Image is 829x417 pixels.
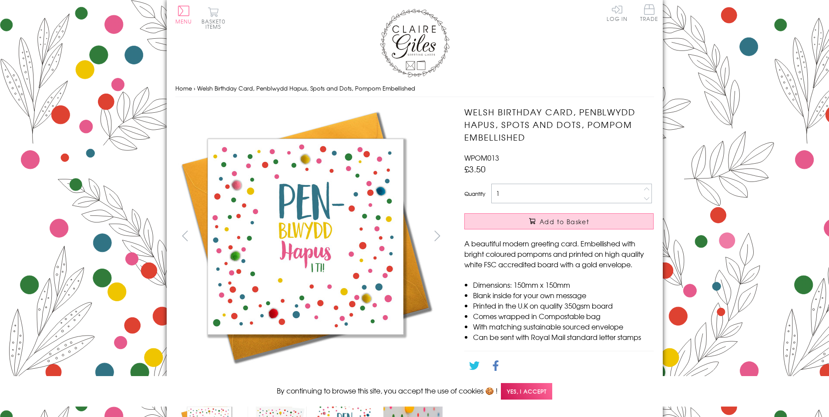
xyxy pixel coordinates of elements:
[607,4,628,21] a: Log In
[197,84,415,92] span: Welsh Birthday Card, Penblwydd Hapus, Spots and Dots, Pompom Embellished
[427,226,447,245] button: next
[380,9,450,77] img: Claire Giles Greetings Cards
[175,84,192,92] a: Home
[473,321,654,332] li: With matching sustainable sourced envelope
[464,213,654,229] button: Add to Basket
[640,4,658,23] a: Trade
[473,290,654,300] li: Blank inside for your own message
[175,80,654,98] nav: breadcrumbs
[205,17,225,30] span: 0 items
[464,190,485,198] label: Quantity
[473,300,654,311] li: Printed in the U.K on quality 350gsm board
[540,217,589,226] span: Add to Basket
[175,226,195,245] button: prev
[175,17,192,25] span: Menu
[473,332,654,342] li: Can be sent with Royal Mail standard letter stamps
[447,106,708,367] img: Welsh Birthday Card, Penblwydd Hapus, Spots and Dots, Pompom Embellished
[464,106,654,143] h1: Welsh Birthday Card, Penblwydd Hapus, Spots and Dots, Pompom Embellished
[473,311,654,321] li: Comes wrapped in Compostable bag
[464,238,654,269] p: A beautiful modern greeting card. Embellished with bright coloured pompoms and printed on high qu...
[464,152,499,163] span: WPOM013
[175,106,436,367] img: Welsh Birthday Card, Penblwydd Hapus, Spots and Dots, Pompom Embellished
[501,383,552,400] span: Yes, I accept
[175,6,192,24] button: Menu
[640,4,658,21] span: Trade
[201,7,225,29] button: Basket0 items
[473,279,654,290] li: Dimensions: 150mm x 150mm
[194,84,195,92] span: ›
[464,163,486,175] span: £3.50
